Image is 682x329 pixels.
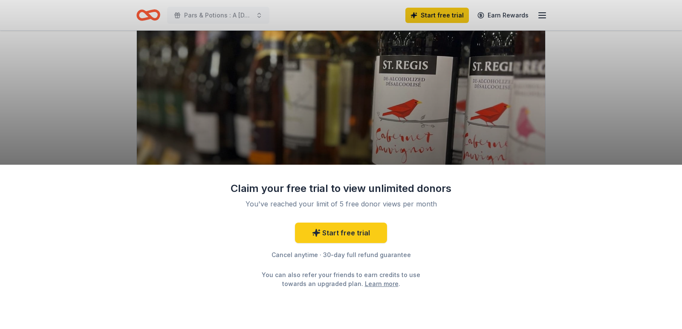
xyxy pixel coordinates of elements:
[230,182,452,195] div: Claim your free trial to view unlimited donors
[230,250,452,260] div: Cancel anytime · 30-day full refund guarantee
[365,279,399,288] a: Learn more
[254,270,428,288] div: You can also refer your friends to earn credits to use towards an upgraded plan. .
[295,223,387,243] a: Start free trial
[240,199,442,209] div: You've reached your limit of 5 free donor views per month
